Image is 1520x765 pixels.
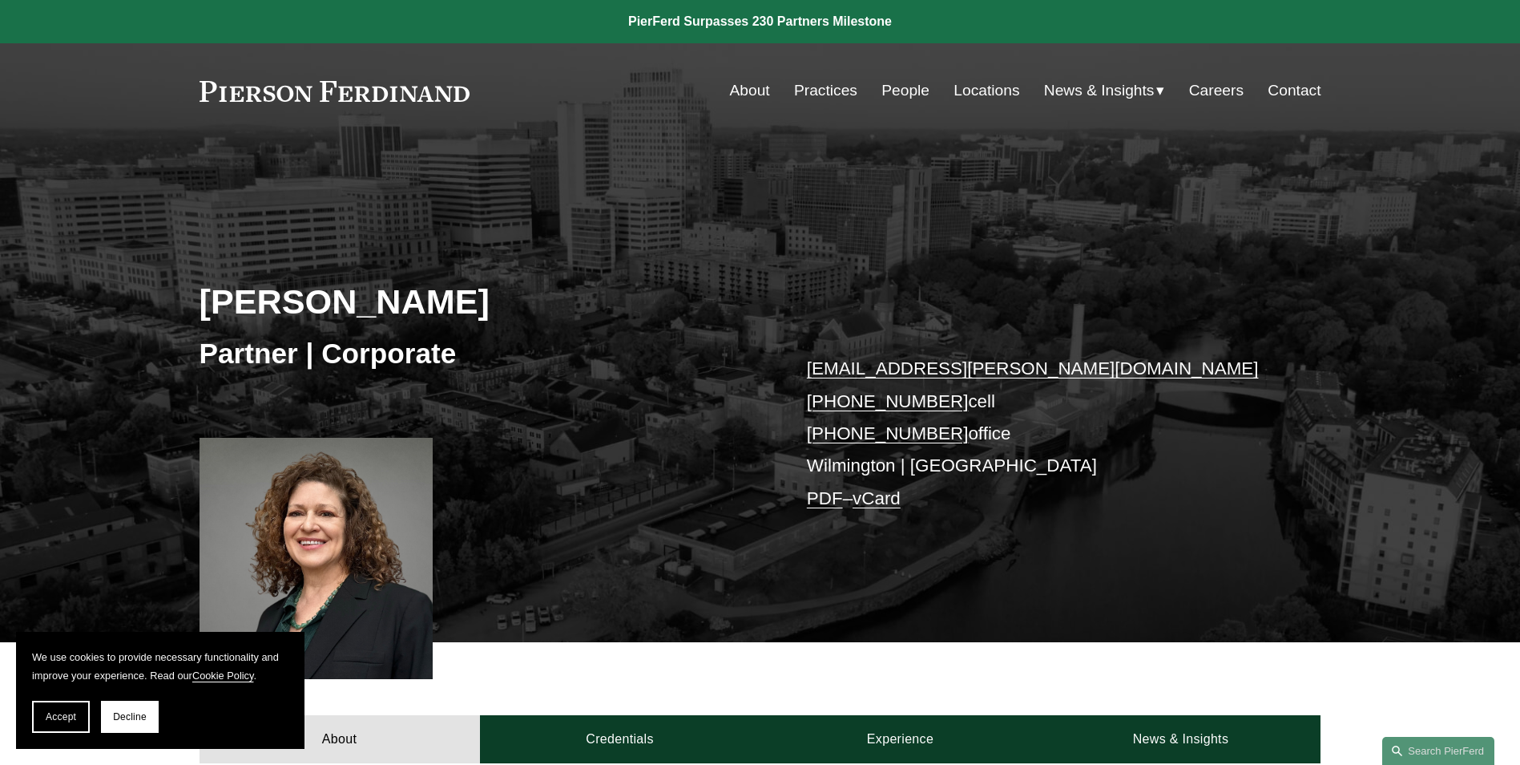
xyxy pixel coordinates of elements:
a: Practices [794,75,857,106]
h2: [PERSON_NAME] [200,281,760,322]
a: People [881,75,929,106]
p: We use cookies to provide necessary functionality and improve your experience. Read our . [32,648,288,685]
a: PDF [807,488,843,508]
a: Search this site [1382,737,1494,765]
a: Locations [954,75,1019,106]
button: Accept [32,701,90,733]
button: Decline [101,701,159,733]
h3: Partner | Corporate [200,336,760,371]
a: News & Insights [1040,715,1320,763]
a: [PHONE_NUMBER] [807,391,969,411]
span: News & Insights [1044,77,1155,105]
span: Accept [46,711,76,722]
a: Careers [1189,75,1244,106]
a: Contact [1268,75,1320,106]
a: vCard [853,488,901,508]
a: [EMAIL_ADDRESS][PERSON_NAME][DOMAIN_NAME] [807,358,1259,378]
a: About [730,75,770,106]
span: Decline [113,711,147,722]
a: [PHONE_NUMBER] [807,423,969,443]
a: About [200,715,480,763]
section: Cookie banner [16,632,304,749]
a: Experience [760,715,1041,763]
a: Credentials [480,715,760,763]
a: Cookie Policy [192,670,254,682]
p: cell office Wilmington | [GEOGRAPHIC_DATA] – [807,353,1274,515]
a: folder dropdown [1044,75,1165,106]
